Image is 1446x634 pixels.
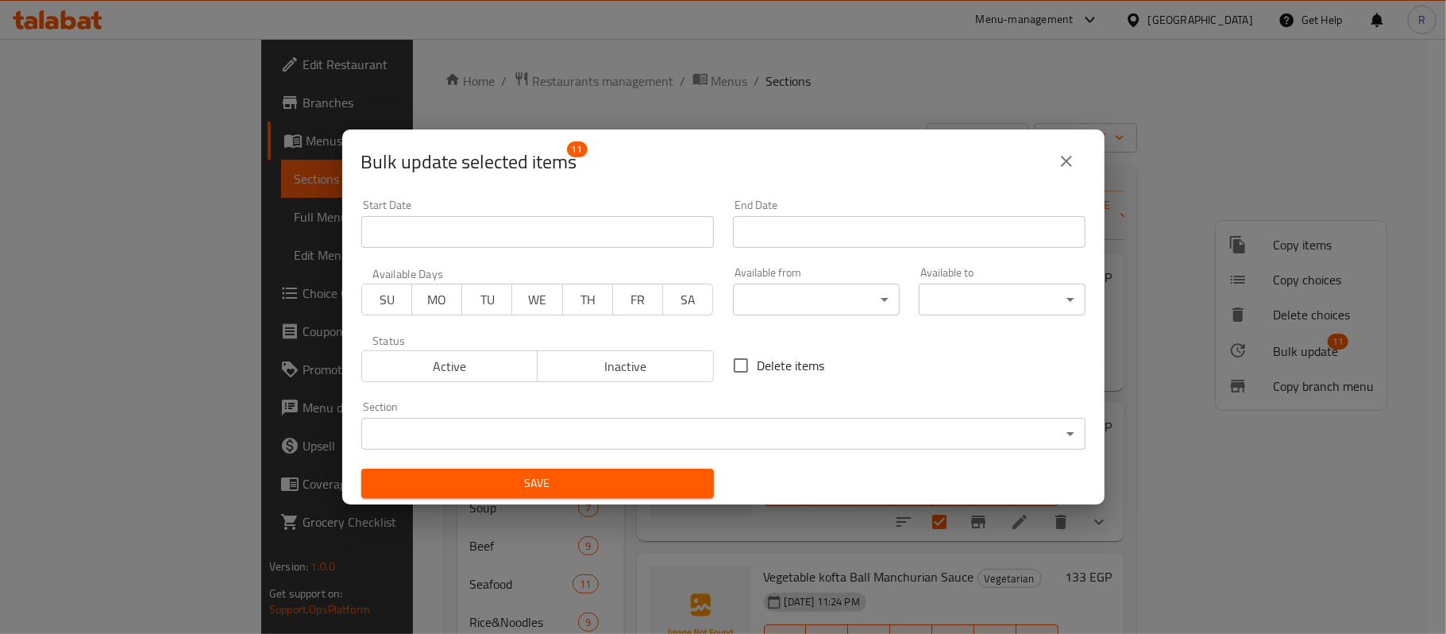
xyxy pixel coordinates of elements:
[619,288,657,311] span: FR
[361,418,1085,450] div: ​
[374,474,701,493] span: Save
[733,284,900,315] div: ​
[569,288,607,311] span: TH
[361,350,538,382] button: Active
[519,288,556,311] span: WE
[669,288,707,311] span: SA
[368,288,406,311] span: SU
[919,284,1085,315] div: ​
[411,284,462,315] button: MO
[758,356,825,375] span: Delete items
[537,350,714,382] button: Inactive
[461,284,512,315] button: TU
[544,355,708,378] span: Inactive
[612,284,663,315] button: FR
[562,284,613,315] button: TH
[662,284,713,315] button: SA
[469,288,506,311] span: TU
[361,284,412,315] button: SU
[567,141,588,157] span: 11
[1047,142,1085,180] button: close
[511,284,562,315] button: WE
[368,355,532,378] span: Active
[361,149,577,175] span: Selected items count
[361,469,714,498] button: Save
[418,288,456,311] span: MO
